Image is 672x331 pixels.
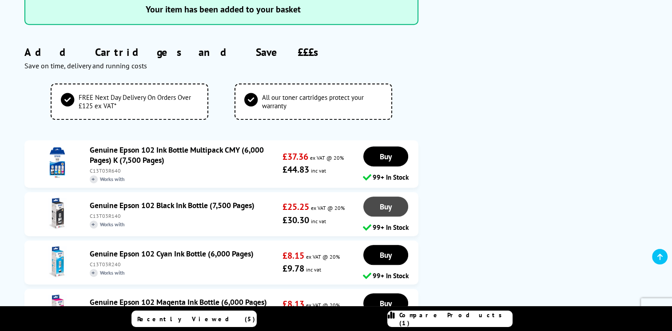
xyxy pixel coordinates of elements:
[90,175,278,183] span: Works with
[282,214,309,226] strong: £30.30
[380,151,392,162] span: Buy
[90,145,264,165] a: Genuine Epson 102 Ink Bottle Multipack CMY (6,000 Pages) K (7,500 Pages)
[90,297,267,307] a: Genuine Epson 102 Magenta Ink Bottle (6,000 Pages)
[90,248,254,259] a: Genuine Epson 102 Cyan Ink Bottle (6,000 Pages)
[358,223,414,232] div: 99+ In Stock
[42,295,73,326] img: Genuine Epson 102 Magenta Ink Bottle (6,000 Pages)
[42,246,73,277] img: Genuine Epson 102 Cyan Ink Bottle (6,000 Pages)
[282,201,309,213] strong: £25.25
[282,250,304,261] strong: £8.15
[131,311,257,327] a: Recently Viewed (5)
[42,198,73,229] img: Genuine Epson 102 Black Ink Bottle (7,500 Pages)
[358,173,414,181] div: 99+ In Stock
[387,311,513,327] a: Compare Products (1)
[380,250,392,260] span: Buy
[311,167,326,174] span: inc vat
[90,167,278,174] div: C13T03R640
[282,151,308,162] strong: £37.36
[399,311,512,327] span: Compare Products (1)
[90,269,278,277] span: Works with
[90,200,254,210] a: Genuine Epson 102 Black Ink Bottle (7,500 Pages)
[78,93,199,110] span: FREE Next Day Delivery On Orders Over £125 ex VAT*
[306,266,321,273] span: inc vat
[137,315,255,323] span: Recently Viewed (5)
[282,298,304,310] strong: £8.13
[90,269,98,277] i: +
[90,221,98,229] i: +
[90,221,278,229] span: Works with
[310,154,344,161] span: ex VAT @ 20%
[311,205,345,211] span: ex VAT @ 20%
[311,218,326,225] span: inc vat
[24,32,418,83] div: Add Cartridges and Save £££s
[358,272,414,280] div: 99+ In Stock
[24,61,418,70] div: Save on time, delivery and running costs
[90,213,278,219] div: C13T03R140
[90,175,98,183] i: +
[42,147,73,178] img: Genuine Epson 102 Ink Bottle Multipack CMY (6,000 Pages) K (7,500 Pages)
[90,261,278,268] div: C13T03R240
[282,263,304,274] strong: £9.78
[306,253,340,260] span: ex VAT @ 20%
[262,93,382,110] span: All our toner cartridges protect your warranty
[282,164,309,175] strong: £44.83
[380,201,392,212] span: Buy
[380,298,392,308] span: Buy
[306,302,340,308] span: ex VAT @ 20%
